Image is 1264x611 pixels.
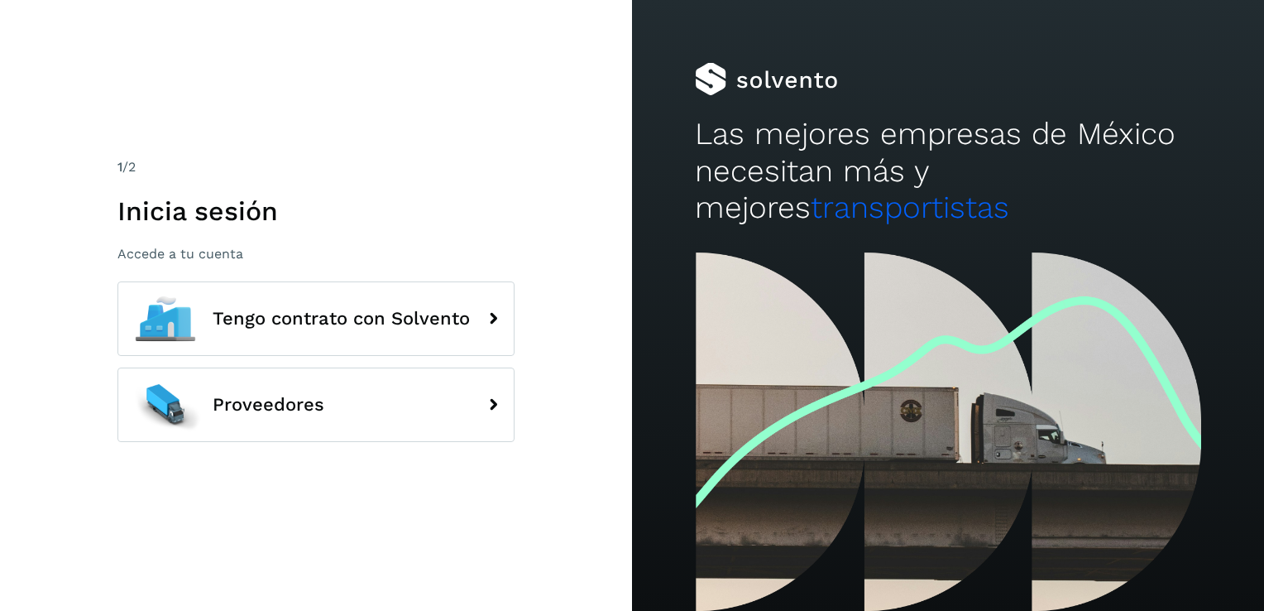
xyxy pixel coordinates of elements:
span: Tengo contrato con Solvento [213,309,470,329]
button: Proveedores [117,368,515,442]
span: transportistas [811,190,1009,225]
span: 1 [117,159,122,175]
div: /2 [117,157,515,177]
button: Tengo contrato con Solvento [117,281,515,356]
p: Accede a tu cuenta [117,246,515,262]
span: Proveedores [213,395,324,415]
h1: Inicia sesión [117,195,515,227]
h2: Las mejores empresas de México necesitan más y mejores [695,116,1200,226]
